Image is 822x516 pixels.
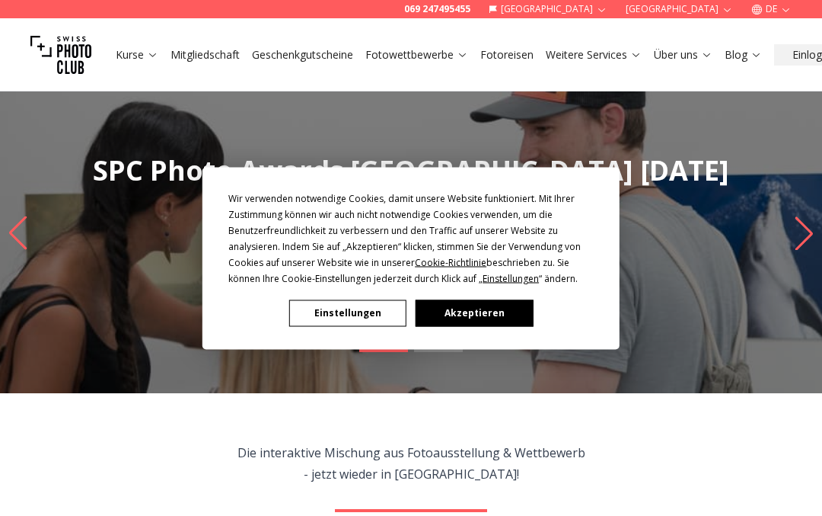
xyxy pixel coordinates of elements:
[202,167,620,349] div: Cookie Consent Prompt
[289,300,406,326] button: Einstellungen
[416,300,533,326] button: Akzeptieren
[483,271,539,284] span: Einstellungen
[228,190,594,286] div: Wir verwenden notwendige Cookies, damit unsere Website funktioniert. Mit Ihrer Zustimmung können ...
[415,255,486,268] span: Cookie-Richtlinie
